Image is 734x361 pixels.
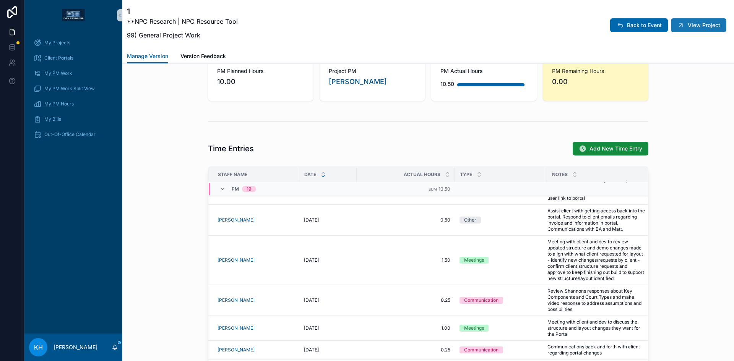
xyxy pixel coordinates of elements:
[34,343,43,352] span: KH
[218,217,255,223] a: [PERSON_NAME]
[429,187,437,191] small: Sum
[127,31,238,40] p: 99) General Project Work
[127,6,238,17] h1: 1
[44,131,96,138] span: Out-Of-Office Calendar
[44,86,95,92] span: My PM Work Split View
[552,172,568,178] span: Notes
[232,186,239,192] span: PM
[464,346,499,353] div: Communication
[464,325,484,332] div: Meetings
[29,66,118,80] a: My PM Work
[464,257,484,264] div: Meetings
[404,172,440,178] span: Actual Hours
[627,21,662,29] span: Back to Event
[180,49,226,65] a: Version Feedback
[361,325,450,331] span: 1.00
[54,343,97,351] p: [PERSON_NAME]
[671,18,726,32] button: View Project
[217,67,304,75] span: PM Planned Hours
[464,297,499,304] div: Communication
[218,325,255,331] a: [PERSON_NAME]
[218,297,255,303] a: [PERSON_NAME]
[218,257,255,263] a: [PERSON_NAME]
[29,97,118,111] a: My PM Hours
[547,319,645,337] span: Meeting with client and dev to discuss the structure and layout changes they want for the Portal
[44,40,70,46] span: My Projects
[329,67,416,75] span: Project PM
[127,52,168,60] span: Manage Version
[180,52,226,60] span: Version Feedback
[44,70,72,76] span: My PM Work
[304,347,319,353] span: [DATE]
[29,36,118,50] a: My Projects
[589,145,642,152] span: Add New Time Entry
[29,51,118,65] a: Client Portals
[438,186,450,191] span: 10.50
[29,112,118,126] a: My Bills
[329,76,387,87] a: [PERSON_NAME]
[440,76,454,92] div: 10.50
[547,288,645,312] span: Review Shannons responses about Key Components and Court Types and make video response to address...
[127,17,238,26] p: **NPC Research | NPC Resource Tool
[247,186,252,192] div: 19
[361,257,450,263] span: 1.50
[460,172,472,178] span: Type
[44,55,73,61] span: Client Portals
[62,9,85,21] img: App logo
[547,344,645,356] span: Communications back and forth with client regarding portal changes
[24,31,122,151] div: scrollable content
[610,18,668,32] button: Back to Event
[552,76,639,87] span: 0.00
[361,297,450,303] span: 0.25
[29,82,118,96] a: My PM Work Split View
[127,49,168,64] a: Manage Version
[361,217,450,223] span: 0.50
[44,116,61,122] span: My Bills
[440,67,528,75] span: PM Actual Hours
[361,347,450,353] span: 0.25
[547,239,645,282] span: Meeting with client and dev to review updated structure and demo changes made to align with what ...
[304,172,316,178] span: Date
[304,325,319,331] span: [DATE]
[304,217,319,223] span: [DATE]
[218,347,255,353] a: [PERSON_NAME]
[218,172,247,178] span: Staff Name
[547,208,645,232] span: Assist client with getting access back into the portal. Respond to client emails regarding invoic...
[44,101,74,107] span: My PM Hours
[208,143,254,154] h1: Time Entries
[573,142,648,155] button: Add New Time Entry
[217,76,304,87] span: 10.00
[464,217,476,223] div: Other
[552,67,639,75] span: PM Remaining Hours
[304,257,319,263] span: [DATE]
[304,297,319,303] span: [DATE]
[29,128,118,141] a: Out-Of-Office Calendar
[688,21,720,29] span: View Project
